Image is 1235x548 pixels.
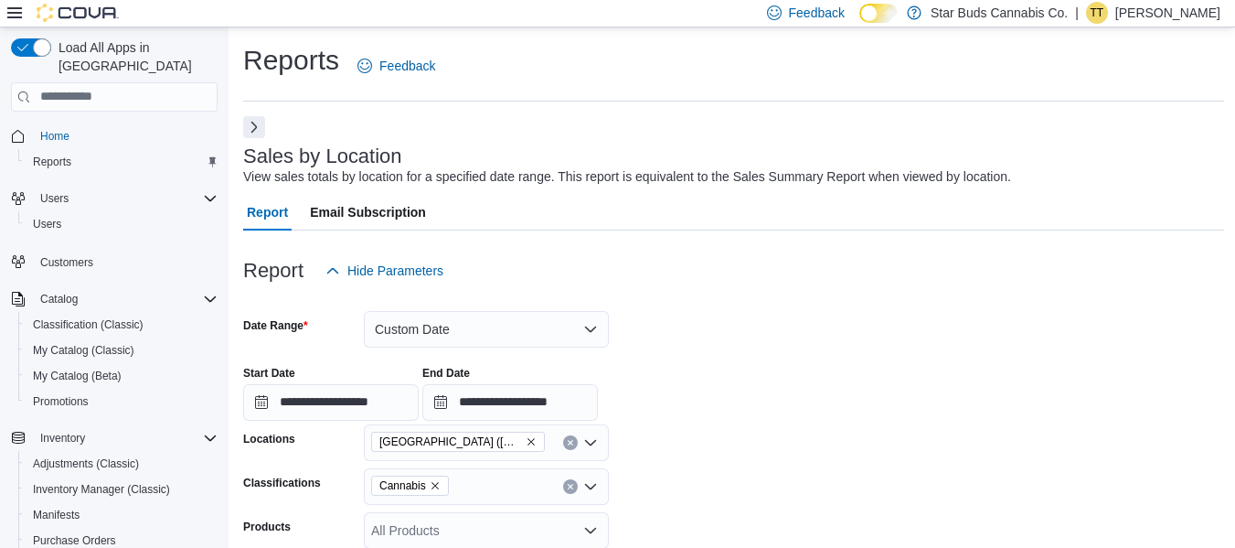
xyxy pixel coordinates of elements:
p: | [1075,2,1079,24]
span: Inventory Manager (Classic) [26,478,218,500]
span: Catalog [33,288,218,310]
button: Catalog [4,286,225,312]
div: View sales totals by location for a specified date range. This report is equivalent to the Sales ... [243,167,1011,187]
button: Open list of options [583,523,598,538]
button: Home [4,123,225,149]
a: My Catalog (Classic) [26,339,142,361]
h1: Reports [243,42,339,79]
a: Classification (Classic) [26,314,151,336]
span: Feedback [789,4,845,22]
span: My Catalog (Classic) [26,339,218,361]
span: Promotions [26,391,218,413]
input: Press the down key to open a popover containing a calendar. [243,384,419,421]
span: Customers [40,255,93,270]
p: Star Buds Cannabis Co. [931,2,1068,24]
button: Hide Parameters [318,253,451,289]
label: Date Range [243,318,308,333]
span: Adjustments (Classic) [33,457,139,471]
p: [PERSON_NAME] [1115,2,1220,24]
button: Inventory [4,425,225,451]
span: Inventory [40,431,85,446]
button: Users [4,186,225,211]
label: Locations [243,432,295,446]
span: Dark Mode [859,23,860,24]
span: Purchase Orders [33,533,116,548]
button: My Catalog (Classic) [18,338,225,363]
a: Reports [26,151,79,173]
button: Next [243,116,265,138]
span: Winnipeg (Birchwood) [371,432,545,452]
a: Adjustments (Classic) [26,453,146,475]
span: Feedback [379,57,435,75]
button: Remove Cannabis from selection in this group [430,480,441,491]
button: Clear input [563,435,578,450]
label: Classifications [243,476,321,490]
a: Promotions [26,391,96,413]
button: Reports [18,149,225,175]
span: Inventory [33,427,218,449]
h3: Report [243,260,303,282]
a: Customers [33,252,101,274]
input: Press the down key to open a popover containing a calendar. [422,384,598,421]
a: Home [33,125,77,147]
button: Customers [4,248,225,274]
button: Open list of options [583,479,598,494]
span: Load All Apps in [GEOGRAPHIC_DATA] [51,38,218,75]
span: Cannabis [371,476,449,496]
span: My Catalog (Beta) [33,369,122,383]
button: Users [33,188,76,210]
span: Adjustments (Classic) [26,453,218,475]
div: Tannis Talarico [1086,2,1108,24]
a: Inventory Manager (Classic) [26,478,177,500]
span: Manifests [26,504,218,526]
button: Clear input [563,479,578,494]
span: Manifests [33,508,80,522]
span: Users [40,191,69,206]
button: Classification (Classic) [18,312,225,338]
label: Start Date [243,366,295,381]
span: Classification (Classic) [33,317,144,332]
span: My Catalog (Beta) [26,365,218,387]
button: Inventory Manager (Classic) [18,477,225,502]
span: Users [26,213,218,235]
span: Home [40,129,69,144]
span: Promotions [33,394,89,409]
span: TT [1091,2,1104,24]
button: Remove Winnipeg (Birchwood) from selection in this group [526,436,537,447]
span: My Catalog (Classic) [33,343,134,358]
button: Custom Date [364,311,609,348]
img: Cova [37,4,119,22]
span: Users [33,188,218,210]
a: My Catalog (Beta) [26,365,129,387]
a: Users [26,213,69,235]
button: Inventory [33,427,92,449]
span: Cannabis [379,477,426,495]
span: Reports [26,151,218,173]
span: Users [33,217,61,231]
button: Open list of options [583,435,598,450]
button: Users [18,211,225,237]
span: Home [33,124,218,147]
span: Email Subscription [310,194,426,231]
span: Classification (Classic) [26,314,218,336]
button: Manifests [18,502,225,528]
button: Adjustments (Classic) [18,451,225,477]
label: End Date [422,366,470,381]
span: Report [247,194,288,231]
a: Manifests [26,504,87,526]
a: Feedback [350,48,442,84]
h3: Sales by Location [243,145,402,167]
span: Hide Parameters [347,262,443,280]
span: Inventory Manager (Classic) [33,482,170,497]
span: Reports [33,155,71,169]
button: Promotions [18,389,225,414]
button: Catalog [33,288,85,310]
span: [GEOGRAPHIC_DATA] ([GEOGRAPHIC_DATA]) [379,433,522,451]
label: Products [243,520,291,534]
span: Customers [33,250,218,273]
button: My Catalog (Beta) [18,363,225,389]
input: Dark Mode [859,4,898,23]
span: Catalog [40,292,78,306]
